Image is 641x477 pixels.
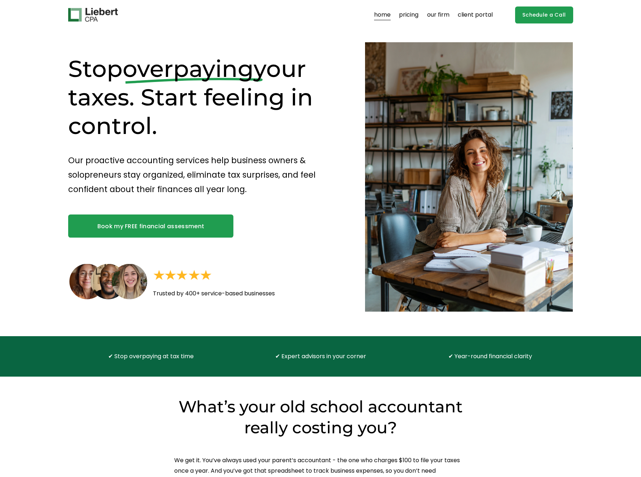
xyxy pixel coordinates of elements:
img: Liebert CPA [68,8,118,22]
a: client portal [458,9,493,21]
h2: What’s your old school accountant really costing you? [174,396,467,438]
p: Our proactive accounting services help business owners & solopreneurs stay organized, eliminate t... [68,153,340,197]
a: our firm [427,9,449,21]
p: ✔ Stop overpaying at tax time [89,351,212,362]
p: ✔ Year-round financial clarity [429,351,552,362]
a: home [374,9,391,21]
a: Book my FREE financial assessment [68,214,234,238]
span: overpaying [123,55,254,83]
p: ✔ Expert advisors in your corner [259,351,382,362]
h1: Stop your taxes. Start feeling in control. [68,55,340,140]
p: Trusted by 400+ service-based businesses [153,289,319,299]
a: pricing [399,9,418,21]
a: Schedule a Call [515,6,573,23]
